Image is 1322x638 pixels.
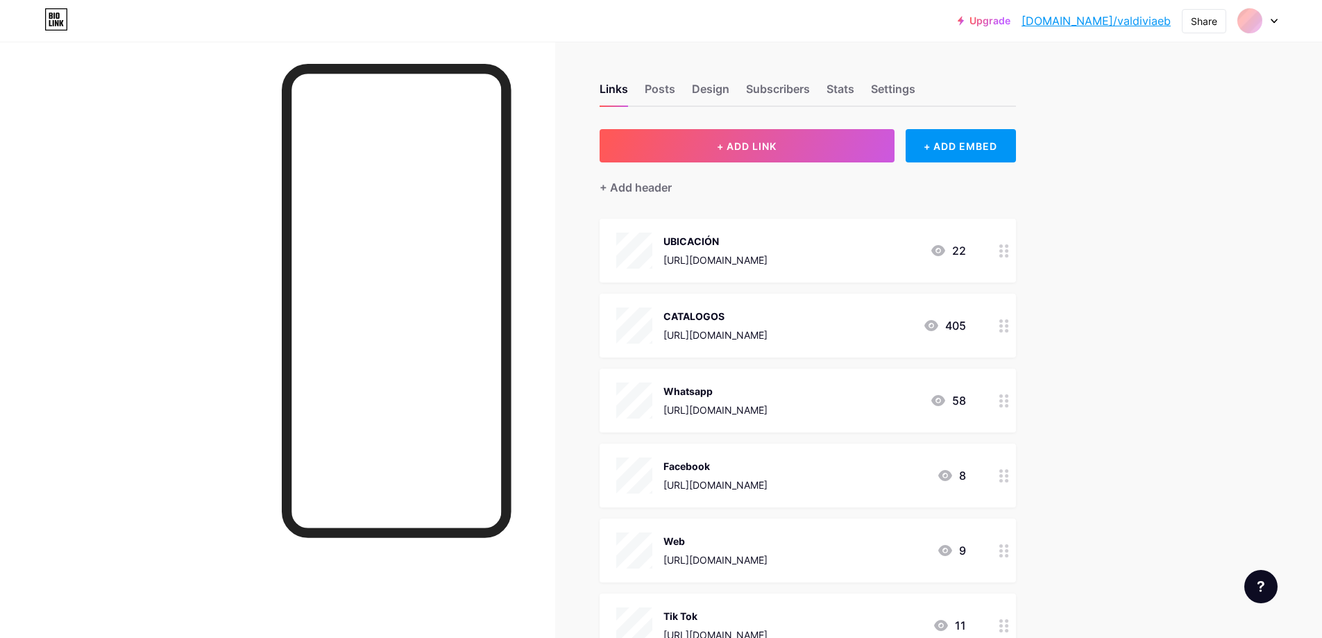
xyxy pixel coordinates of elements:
div: 8 [937,467,966,484]
a: Upgrade [958,15,1010,26]
div: 58 [930,392,966,409]
div: [URL][DOMAIN_NAME] [663,328,768,342]
div: Whatsapp [663,384,768,398]
div: Design [692,81,729,106]
div: [URL][DOMAIN_NAME] [663,478,768,492]
div: Web [663,534,768,548]
div: [URL][DOMAIN_NAME] [663,253,768,267]
div: Settings [871,81,915,106]
div: Facebook [663,459,768,473]
div: Share [1191,14,1217,28]
div: [URL][DOMAIN_NAME] [663,403,768,417]
div: [URL][DOMAIN_NAME] [663,553,768,567]
div: 22 [930,242,966,259]
div: 9 [937,542,966,559]
div: 11 [933,617,966,634]
div: Tik Tok [663,609,768,623]
div: 405 [923,317,966,334]
div: Stats [827,81,854,106]
span: + ADD LINK [717,140,777,152]
div: Links [600,81,628,106]
div: Subscribers [746,81,810,106]
div: UBICACIÓN [663,234,768,249]
button: + ADD LINK [600,129,895,162]
div: CATALOGOS [663,309,768,324]
div: Posts [645,81,675,106]
div: + Add header [600,179,672,196]
div: + ADD EMBED [906,129,1016,162]
a: [DOMAIN_NAME]/valdiviaeb [1022,12,1171,29]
